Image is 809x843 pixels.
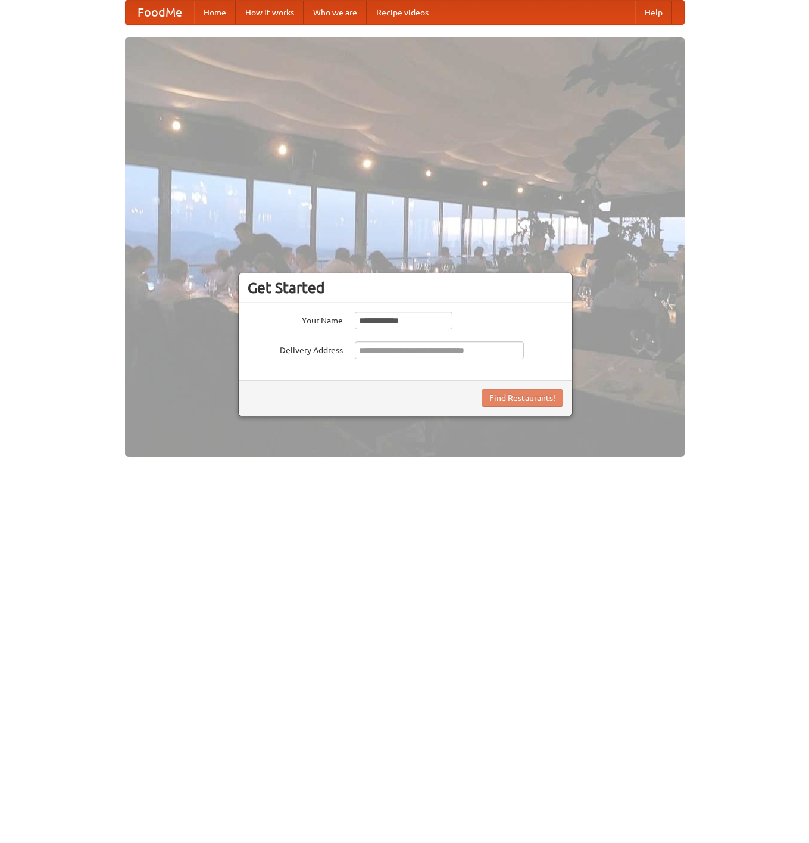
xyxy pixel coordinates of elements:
[126,1,194,24] a: FoodMe
[482,389,563,407] button: Find Restaurants!
[236,1,304,24] a: How it works
[635,1,672,24] a: Help
[367,1,438,24] a: Recipe videos
[248,312,343,326] label: Your Name
[248,341,343,356] label: Delivery Address
[248,279,563,297] h3: Get Started
[194,1,236,24] a: Home
[304,1,367,24] a: Who we are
